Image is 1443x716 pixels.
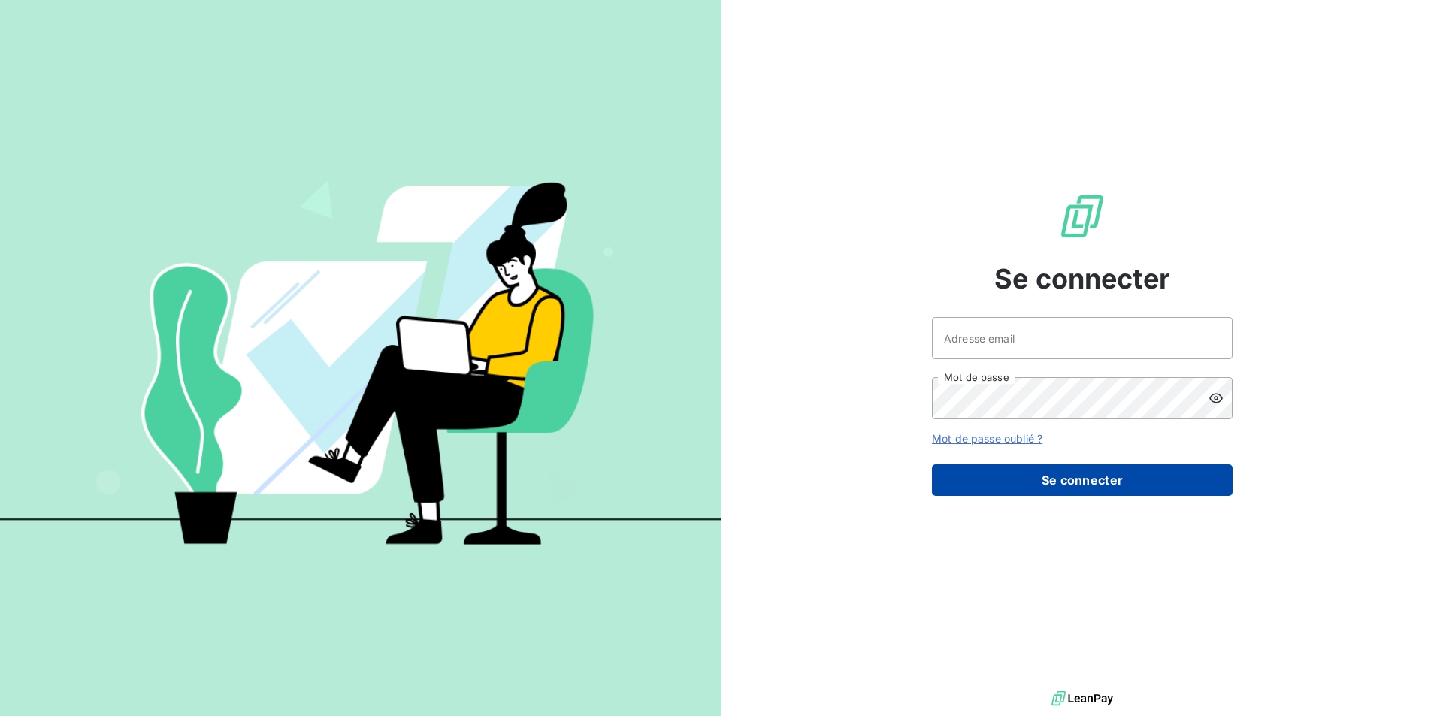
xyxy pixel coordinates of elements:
[932,464,1233,496] button: Se connecter
[1051,687,1113,710] img: logo
[994,258,1170,299] span: Se connecter
[1058,192,1106,240] img: Logo LeanPay
[932,317,1233,359] input: placeholder
[932,432,1042,445] a: Mot de passe oublié ?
